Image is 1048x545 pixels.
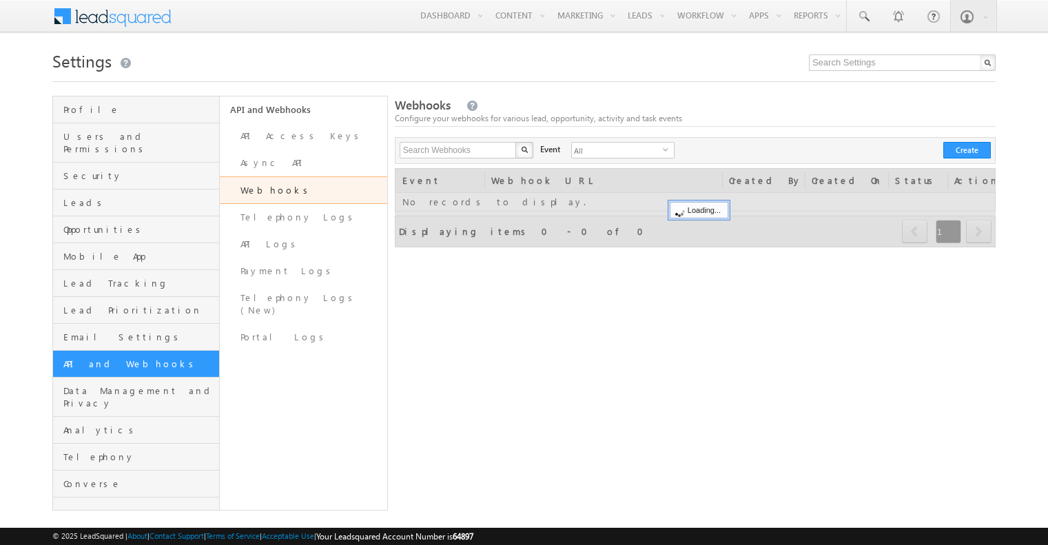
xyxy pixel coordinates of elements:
[220,176,387,204] a: Webhooks
[663,146,674,152] span: select
[63,250,216,263] span: Mobile App
[127,531,147,540] a: About
[220,258,387,285] a: Payment Logs
[63,331,216,343] span: Email Settings
[53,96,219,123] a: Profile
[53,351,219,378] a: API and Webhooks
[53,189,219,216] a: Leads
[220,285,387,324] a: Telephony Logs (New)
[220,150,387,176] a: Async API
[53,123,219,163] a: Users and Permissions
[53,471,219,497] a: Converse
[63,103,216,116] span: Profile
[53,270,219,297] a: Lead Tracking
[63,223,216,236] span: Opportunities
[63,304,216,316] span: Lead Prioritization
[63,384,216,409] span: Data Management and Privacy
[53,444,219,471] a: Telephony
[53,378,219,417] a: Data Management and Privacy
[262,531,314,540] a: Acceptable Use
[52,530,473,543] span: © 2025 LeadSquared | | | | |
[670,202,728,218] div: Loading...
[206,531,260,540] a: Terms of Service
[395,97,451,113] span: Webhooks
[53,324,219,351] a: Email Settings
[63,477,216,490] span: Converse
[395,112,996,125] div: Configure your webhooks for various lead, opportunity, activity and task events
[63,169,216,182] span: Security
[63,358,216,370] span: API and Webhooks
[943,142,991,158] button: Create
[316,531,473,542] span: Your Leadsquared Account Number is
[572,143,663,158] span: All
[220,204,387,231] a: Telephony Logs
[63,196,216,209] span: Leads
[53,163,219,189] a: Security
[53,417,219,444] a: Analytics
[53,216,219,243] a: Opportunities
[53,297,219,324] a: Lead Prioritization
[52,50,112,72] span: Settings
[220,96,387,123] a: API and Webhooks
[220,123,387,150] a: API Access Keys
[63,277,216,289] span: Lead Tracking
[453,531,473,542] span: 64897
[220,231,387,258] a: API Logs
[220,324,387,351] a: Portal Logs
[521,146,528,153] img: Search
[63,130,216,155] span: Users and Permissions
[63,424,216,436] span: Analytics
[150,531,204,540] a: Contact Support
[63,451,216,463] span: Telephony
[540,143,560,156] span: Event
[53,243,219,270] a: Mobile App
[809,54,996,71] input: Search Settings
